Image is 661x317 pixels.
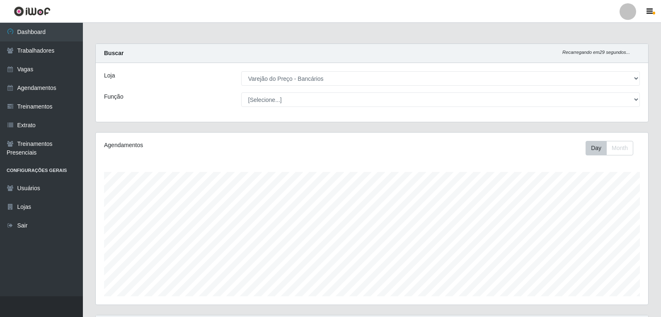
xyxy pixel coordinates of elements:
[586,141,607,155] button: Day
[586,141,640,155] div: Toolbar with button groups
[562,50,630,55] i: Recarregando em 29 segundos...
[104,141,320,150] div: Agendamentos
[586,141,633,155] div: First group
[606,141,633,155] button: Month
[14,6,51,17] img: CoreUI Logo
[104,71,115,80] label: Loja
[104,50,123,56] strong: Buscar
[104,92,123,101] label: Função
